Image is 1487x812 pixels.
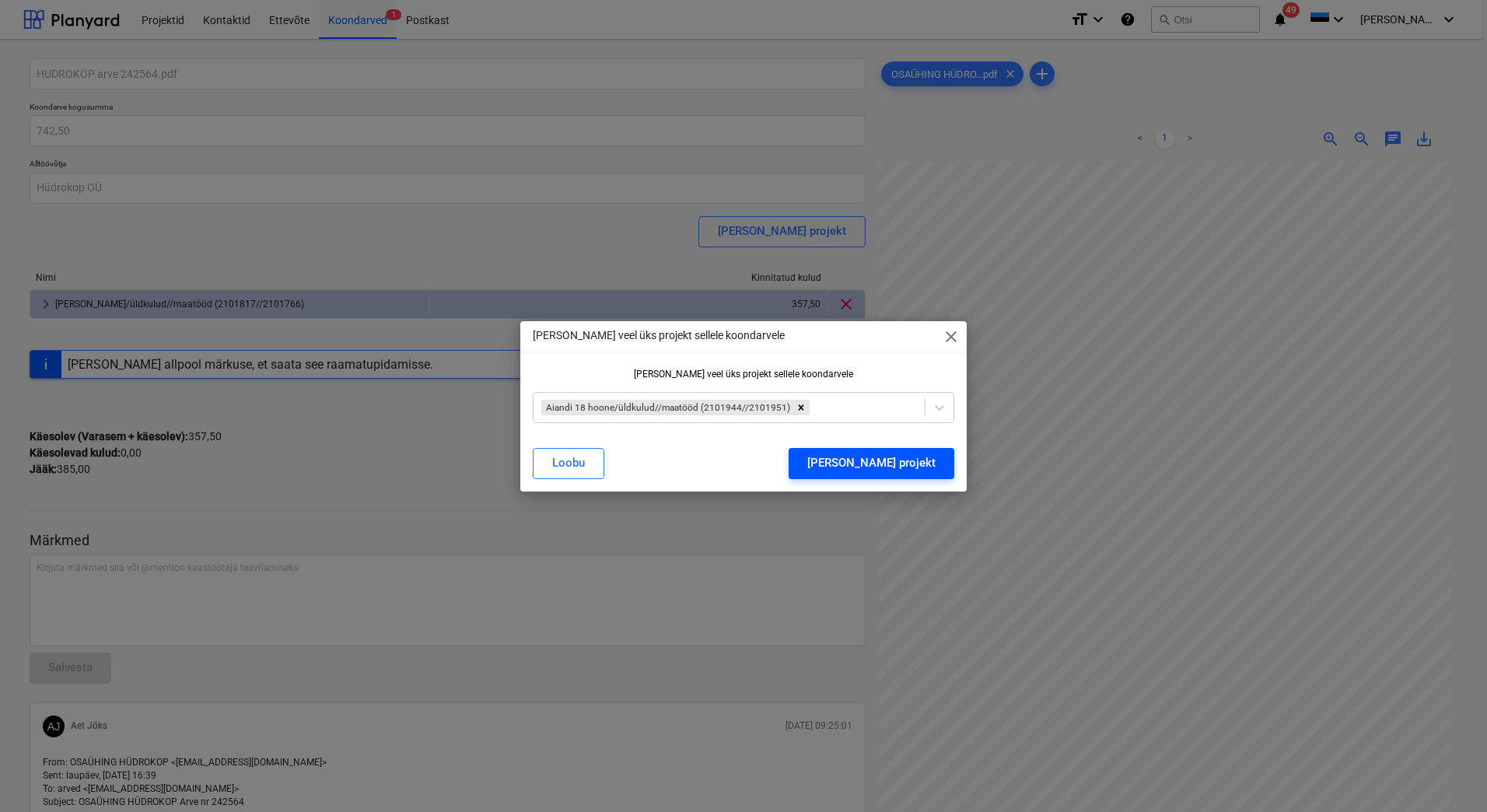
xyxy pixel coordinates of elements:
[789,448,954,479] button: [PERSON_NAME] projekt
[552,453,585,473] div: Loobu
[541,400,792,415] div: Aiandi 18 hoone/üldkulud//maatööd (2101944//2101951)
[533,448,604,479] button: Loobu
[533,369,954,380] div: [PERSON_NAME] veel üks projekt sellele koondarvele
[942,327,960,346] span: close
[807,453,936,473] div: [PERSON_NAME] projekt
[792,400,810,415] div: Remove Aiandi 18 hoone/üldkulud//maatööd (2101944//2101951)
[533,327,785,344] p: [PERSON_NAME] veel üks projekt sellele koondarvele
[1409,737,1487,812] iframe: Chat Widget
